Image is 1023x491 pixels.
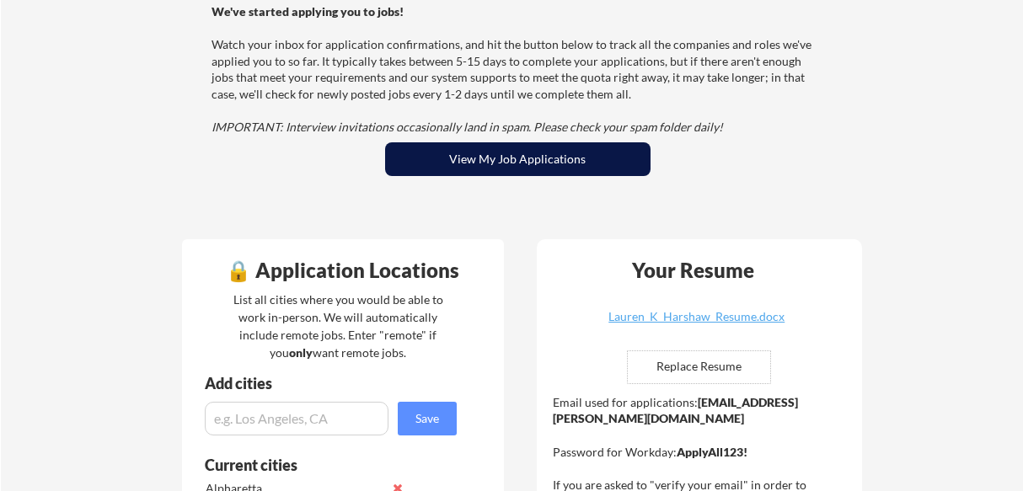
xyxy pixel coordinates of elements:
[677,445,747,459] strong: ApplyAll123!
[212,120,723,134] em: IMPORTANT: Interview invitations occasionally land in spam. Please check your spam folder daily!
[289,345,313,360] strong: only
[205,376,461,391] div: Add cities
[385,142,651,176] button: View My Job Applications
[610,260,777,280] div: Your Resume
[553,395,798,426] strong: [EMAIL_ADDRESS][PERSON_NAME][DOMAIN_NAME]
[186,260,500,280] div: 🔒 Application Locations
[398,402,457,435] button: Save
[597,311,797,323] div: Lauren_K_Harshaw_Resume.docx
[222,291,454,361] div: List all cities where you would be able to work in-person. We will automatically include remote j...
[205,402,388,435] input: e.g. Los Angeles, CA
[205,457,438,472] div: Current cities
[597,311,797,337] a: Lauren_K_Harshaw_Resume.docx
[212,3,819,136] div: Watch your inbox for application confirmations, and hit the button below to track all the compani...
[212,4,404,19] strong: We've started applying you to jobs!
